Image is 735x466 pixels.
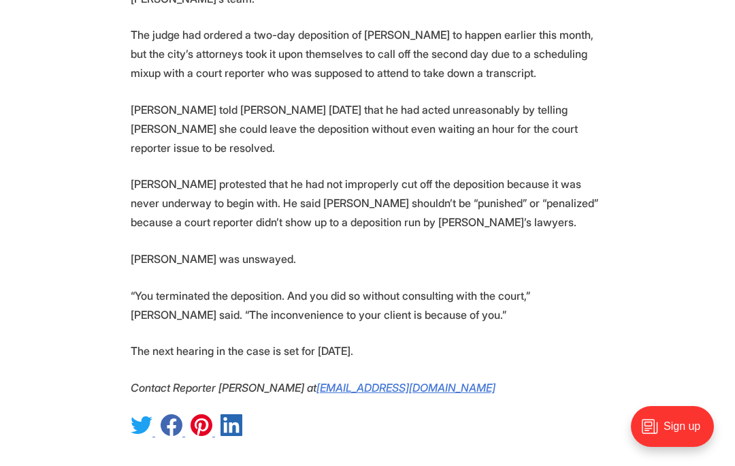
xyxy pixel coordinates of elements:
p: [PERSON_NAME] told [PERSON_NAME] [DATE] that he had acted unreasonably by telling [PERSON_NAME] s... [131,100,604,157]
em: Contact Reporter [PERSON_NAME] at [131,381,316,394]
iframe: portal-trigger [619,399,735,466]
p: The next hearing in the case is set for [DATE]. [131,341,604,360]
p: “You terminated the deposition. And you did so without consulting with the court,” [PERSON_NAME] ... [131,286,604,324]
p: The judge had ordered a two-day deposition of [PERSON_NAME] to happen earlier this month, but the... [131,25,604,82]
p: [PERSON_NAME] protested that he had not improperly cut off the deposition because it was never un... [131,174,604,232]
a: [EMAIL_ADDRESS][DOMAIN_NAME] [316,381,495,394]
p: [PERSON_NAME] was unswayed. [131,249,604,268]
